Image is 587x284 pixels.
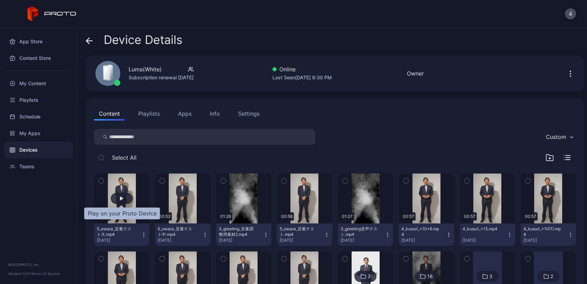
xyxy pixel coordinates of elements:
div: [DATE] [280,238,324,243]
div: Custom [546,133,566,140]
button: 3_greeting音声テスト.mp4[DATE] [338,223,393,246]
div: 5_owara_音量テスト中.mp4 [158,226,196,237]
button: 5_owara_音量テスト.mp4[DATE] [277,223,332,246]
button: 4_kusuri_+10+6.mp4[DATE] [399,223,454,246]
button: 5_owara_音量テスト大.mp4[DATE] [94,223,149,246]
div: Last Seen [DATE] 6:30 PM [272,73,332,82]
div: Info [210,109,220,118]
a: My Content [4,75,73,92]
button: 4_kusuri_+10(1).mp4[DATE] [521,223,576,246]
div: Subscription renewal [DATE] [129,73,194,82]
span: Device Details [104,33,183,46]
a: Content Store [4,50,73,66]
span: Version 1.13.1 • [8,272,31,276]
button: Custom [542,129,576,145]
div: 4_kusuri_+10(1).mp4 [523,226,561,237]
div: [DATE] [401,238,446,243]
div: 4_kusuri_+10+6.mp4 [401,226,439,237]
button: Content [94,107,125,121]
div: 16 [427,273,432,279]
a: My Apps [4,125,73,142]
div: [DATE] [97,238,141,243]
button: 4_kusuri_+15.mp4[DATE] [460,223,515,246]
div: Owner [407,69,424,78]
a: Playlists [4,92,73,108]
div: 5_owara_音量テスト大.mp4 [97,226,135,237]
span: Select All [112,153,137,162]
div: Play on your Proto Device [84,207,160,219]
a: Terms Of Service [31,272,60,276]
div: [DATE] [463,238,507,243]
div: 5_owara_音量テスト.mp4 [280,226,318,237]
button: Playlists [133,107,165,121]
div: Luma(White) [129,65,162,73]
div: [DATE] [158,238,202,243]
div: 3 [367,273,371,279]
div: [DATE] [341,238,385,243]
div: Settings [238,109,260,118]
button: Apps [173,107,196,121]
div: 3_greeting_音量調整用素材2.mp4 [219,226,257,237]
a: Devices [4,142,73,158]
button: Info [205,107,225,121]
a: Schedule [4,108,73,125]
div: © 2025 PROTO, Inc. [8,262,69,267]
a: Teams [4,158,73,175]
a: App Store [4,33,73,50]
div: 3_greeting音声テスト.mp4 [341,226,379,237]
div: 3 [489,273,492,279]
button: 3_greeting_音量調整用素材2.mp4[DATE] [216,223,271,246]
div: Online [272,65,332,73]
div: [DATE] [219,238,263,243]
button: 5_owara_音量テスト中.mp4[DATE] [155,223,210,246]
button: 4 [565,8,576,19]
div: [DATE] [523,238,568,243]
div: 4_kusuri_+15.mp4 [463,226,501,232]
button: Settings [233,107,264,121]
div: 2 [550,273,553,279]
